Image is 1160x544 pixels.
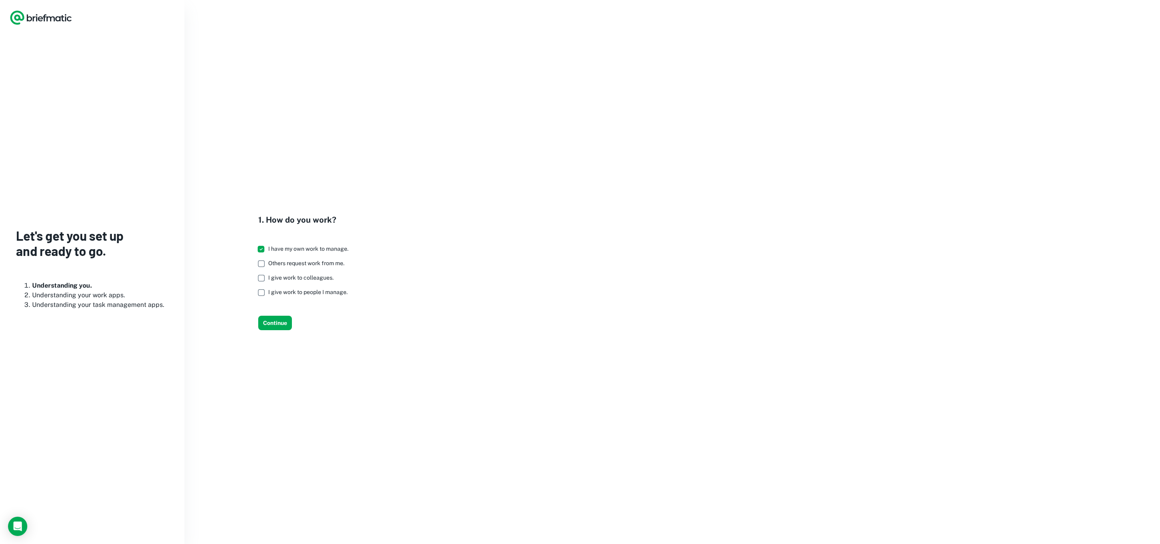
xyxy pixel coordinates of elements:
[268,246,348,252] span: I have my own work to manage.
[10,10,72,26] a: Logo
[32,282,92,289] b: Understanding you.
[268,274,334,281] span: I give work to colleagues.
[8,517,27,536] div: Load Chat
[268,260,344,266] span: Others request work from me.
[258,316,292,330] button: Continue
[32,300,168,310] li: Understanding your task management apps.
[268,289,348,295] span: I give work to people I manage.
[258,214,355,226] h4: 1. How do you work?
[16,228,168,259] h3: Let's get you set up and ready to go.
[32,290,168,300] li: Understanding your work apps.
